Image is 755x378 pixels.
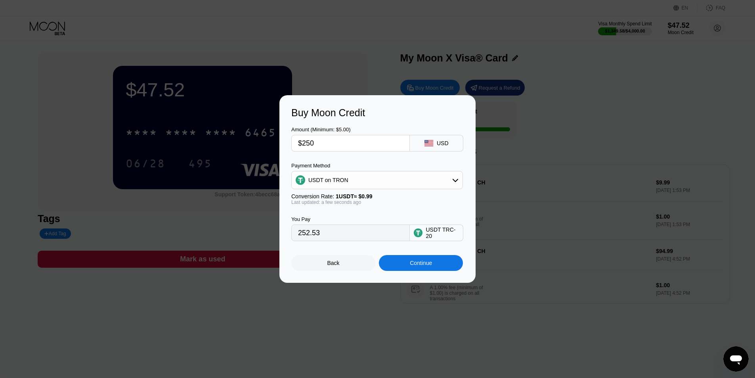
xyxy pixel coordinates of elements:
iframe: Кнопка запуска окна обмена сообщениями [723,346,749,372]
div: Back [291,255,375,271]
div: Conversion Rate: [291,193,463,200]
div: USD [437,140,449,146]
div: Buy Moon Credit [291,107,464,119]
div: USDT TRC-20 [426,226,459,239]
div: Continue [410,260,432,266]
div: Amount (Minimum: $5.00) [291,127,410,132]
div: Continue [379,255,463,271]
div: USDT on TRON [292,172,463,188]
div: USDT on TRON [308,177,348,183]
div: Last updated: a few seconds ago [291,200,463,205]
input: $0.00 [298,135,403,151]
div: Back [327,260,340,266]
span: 1 USDT ≈ $0.99 [336,193,373,200]
div: Payment Method [291,163,463,169]
div: You Pay [291,216,410,222]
